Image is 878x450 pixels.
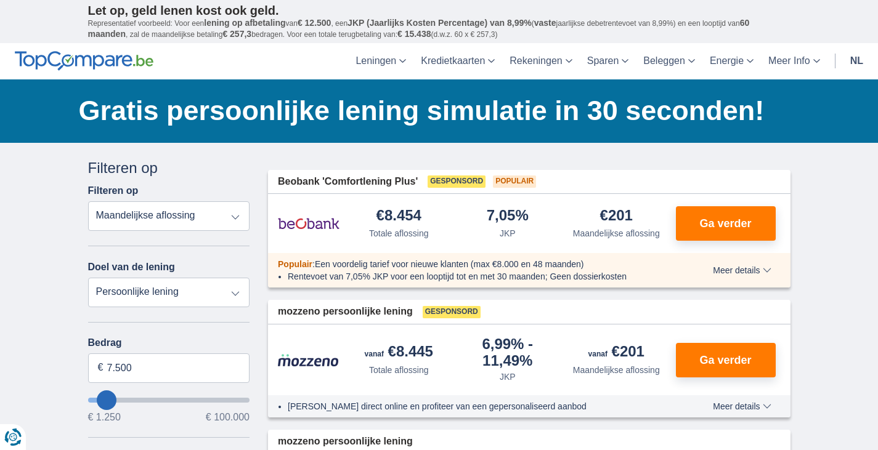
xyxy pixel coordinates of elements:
div: Maandelijkse aflossing [573,364,660,376]
button: Ga verder [676,343,776,377]
div: : [268,258,678,270]
div: 6,99% [458,337,558,368]
span: JKP (Jaarlijks Kosten Percentage) van 8,99% [348,18,532,28]
input: wantToBorrow [88,398,250,403]
span: Meer details [713,402,771,411]
span: mozzeno persoonlijke lening [278,435,413,449]
a: Leningen [348,43,413,79]
img: product.pl.alt Beobank [278,208,339,239]
div: JKP [500,227,516,239]
span: € 1.250 [88,412,121,422]
span: vaste [534,18,556,28]
span: Beobank 'Comfortlening Plus' [278,175,418,189]
li: Rentevoet van 7,05% JKP voor een looptijd tot en met 30 maanden; Geen dossierkosten [288,270,668,283]
span: 60 maanden [88,18,750,39]
a: Beleggen [636,43,702,79]
a: Kredietkaarten [413,43,502,79]
p: Representatief voorbeeld: Voor een van , een ( jaarlijkse debetrentevoet van 8,99%) en een loopti... [88,18,791,40]
img: TopCompare [15,51,153,71]
div: Filteren op [88,158,250,179]
div: Maandelijkse aflossing [573,227,660,239]
a: Energie [702,43,761,79]
div: €8.454 [376,208,421,225]
span: Gesponsord [423,306,481,318]
img: product.pl.alt Mozzeno [278,353,339,367]
span: mozzeno persoonlijke lening [278,305,413,319]
div: €8.445 [365,344,433,361]
span: € 257,3 [222,29,251,39]
span: € 12.500 [298,18,331,28]
button: Meer details [704,265,780,275]
a: Sparen [580,43,636,79]
h1: Gratis persoonlijke lening simulatie in 30 seconden! [79,92,791,130]
label: Filteren op [88,185,139,196]
a: Meer Info [761,43,827,79]
div: €201 [600,208,633,225]
button: Meer details [704,401,780,411]
a: nl [843,43,871,79]
a: Rekeningen [502,43,579,79]
span: Een voordelig tarief voor nieuwe klanten (max €8.000 en 48 maanden) [315,259,584,269]
span: Ga verder [699,218,751,229]
div: 7,05% [487,208,529,225]
div: Totale aflossing [369,227,429,239]
span: Populair [278,259,312,269]
label: Bedrag [88,337,250,348]
span: € 15.438 [397,29,431,39]
span: € 100.000 [206,412,250,422]
span: € [98,361,104,375]
div: €201 [588,344,644,361]
div: JKP [500,371,516,383]
span: Ga verder [699,355,751,366]
label: Doel van de lening [88,262,175,273]
span: Populair [493,175,536,188]
span: lening op afbetaling [204,18,285,28]
li: [PERSON_NAME] direct online en profiteer van een gepersonaliseerd aanbod [288,400,668,412]
span: Gesponsord [428,175,486,188]
span: Meer details [713,266,771,275]
button: Ga verder [676,206,776,241]
p: Let op, geld lenen kost ook geld. [88,3,791,18]
div: Totale aflossing [369,364,429,376]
